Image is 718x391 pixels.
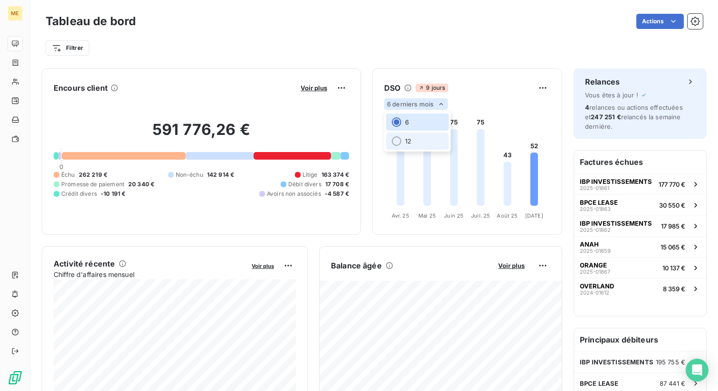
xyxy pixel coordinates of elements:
[54,269,245,279] span: Chiffre d'affaires mensuel
[659,201,685,209] span: 30 550 €
[54,82,108,94] h6: Encours client
[61,190,97,198] span: Crédit divers
[207,171,234,179] span: 142 914 €
[61,180,124,189] span: Promesse de paiement
[574,151,706,173] h6: Factures échues
[585,91,638,99] span: Vous êtes à jour !
[580,199,618,206] span: BPCE LEASE
[444,212,463,219] tspan: Juin 25
[661,243,685,251] span: 15 065 €
[580,261,607,269] span: ORANGE
[574,215,706,236] button: IBP INVESTISSEMENTS2025-0186217 985 €
[585,104,589,111] span: 4
[252,263,274,269] span: Voir plus
[325,190,349,198] span: -4 587 €
[497,212,518,219] tspan: Août 25
[574,173,706,194] button: IBP INVESTISSEMENTS2025-01861177 770 €
[580,248,611,254] span: 2025-01859
[574,278,706,299] button: OVERLAND2024-016128 359 €
[574,328,706,351] h6: Principaux débiteurs
[525,212,543,219] tspan: [DATE]
[498,262,525,269] span: Voir plus
[585,76,620,87] h6: Relances
[46,13,136,30] h3: Tableau de bord
[54,258,115,269] h6: Activité récente
[580,282,614,290] span: OVERLAND
[580,219,652,227] span: IBP INVESTISSEMENTS
[660,380,685,387] span: 87 441 €
[636,14,684,29] button: Actions
[580,358,653,366] span: IBP INVESTISSEMENTS
[79,171,107,179] span: 262 219 €
[661,222,685,230] span: 17 985 €
[580,185,609,191] span: 2025-01861
[176,171,203,179] span: Non-échu
[325,180,349,189] span: 17 708 €
[580,380,619,387] span: BPCE LEASE
[580,227,611,233] span: 2025-01862
[298,84,330,92] button: Voir plus
[580,290,609,296] span: 2024-01612
[686,359,709,381] div: Open Intercom Messenger
[288,180,321,189] span: Débit divers
[471,212,490,219] tspan: Juil. 25
[662,264,685,272] span: 10 137 €
[128,180,154,189] span: 20 340 €
[386,114,449,131] li: 6
[416,84,448,92] span: 9 jours
[101,190,125,198] span: -10 191 €
[331,260,382,271] h6: Balance âgée
[495,261,528,270] button: Voir plus
[580,206,611,212] span: 2025-01863
[267,190,321,198] span: Avoirs non associés
[659,181,685,188] span: 177 770 €
[249,261,277,270] button: Voir plus
[302,171,318,179] span: Litige
[580,269,610,275] span: 2025-01867
[580,240,599,248] span: ANAH
[59,163,63,171] span: 0
[574,194,706,215] button: BPCE LEASE2025-0186330 550 €
[387,100,434,108] span: 6 derniers mois
[574,257,706,278] button: ORANGE2025-0186710 137 €
[574,236,706,257] button: ANAH2025-0185915 065 €
[386,133,449,150] li: 12
[585,104,683,130] span: relances ou actions effectuées et relancés la semaine dernière.
[54,120,349,149] h2: 591 776,26 €
[384,82,400,94] h6: DSO
[301,84,327,92] span: Voir plus
[61,171,75,179] span: Échu
[656,358,685,366] span: 195 755 €
[591,113,621,121] span: 247 251 €
[580,178,652,185] span: IBP INVESTISSEMENTS
[46,40,89,56] button: Filtrer
[321,171,349,179] span: 163 374 €
[663,285,685,293] span: 8 359 €
[418,212,436,219] tspan: Mai 25
[8,370,23,385] img: Logo LeanPay
[392,212,409,219] tspan: Avr. 25
[8,6,23,21] div: ME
